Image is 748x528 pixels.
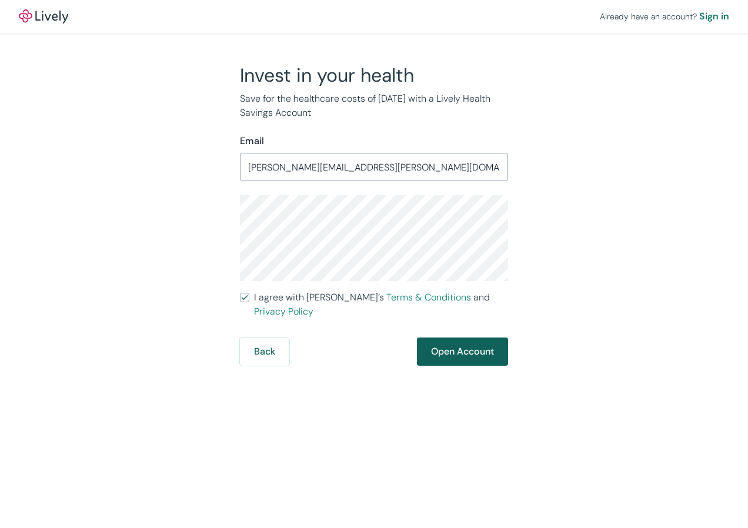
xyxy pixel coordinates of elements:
[386,291,471,303] a: Terms & Conditions
[254,290,508,319] span: I agree with [PERSON_NAME]’s and
[240,92,508,120] p: Save for the healthcare costs of [DATE] with a Lively Health Savings Account
[600,9,729,24] div: Already have an account?
[240,134,264,148] label: Email
[240,64,508,87] h2: Invest in your health
[417,337,508,366] button: Open Account
[19,9,68,24] img: Lively
[19,9,68,24] a: LivelyLively
[699,9,729,24] a: Sign in
[240,337,289,366] button: Back
[254,305,313,318] a: Privacy Policy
